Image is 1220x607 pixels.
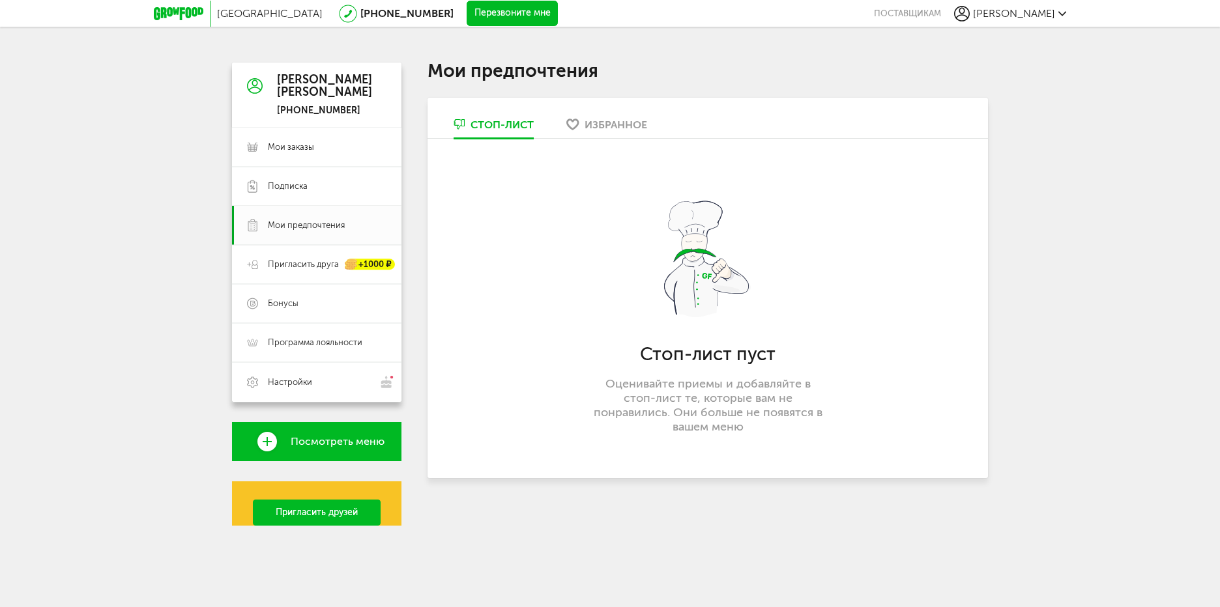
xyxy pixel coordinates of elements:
h1: Мои предпочтения [428,63,988,79]
a: Мои предпочтения [232,206,401,245]
a: Бонусы [232,284,401,323]
a: Программа лояльности [232,323,401,362]
span: Настройки [268,376,312,388]
a: Стоп-лист [447,117,540,138]
a: Пригласить друга +1000 ₽ [232,245,401,284]
a: Избранное [560,117,654,138]
div: +1000 ₽ [345,259,395,270]
h3: Стоп-лист пуст [585,343,831,365]
button: Перезвоните мне [467,1,558,27]
a: Настройки [232,362,401,402]
a: Подписка [232,167,401,206]
span: Бонусы [268,298,298,309]
span: Пригласить друга [268,259,339,270]
span: Мои заказы [268,141,314,153]
a: Пригласить друзей [253,500,381,526]
span: Программа лояльности [268,337,362,348]
span: Подписка [268,180,308,192]
span: Мои предпочтения [268,219,345,231]
span: [PERSON_NAME] [973,7,1055,20]
div: Избранное [585,119,647,131]
span: Посмотреть меню [291,436,385,447]
a: [PHONE_NUMBER] [360,7,454,20]
a: Мои заказы [232,128,401,167]
p: Оценивайте приемы и добавляйте в стоп-лист те, которые вам не понравились. Они больше не появятся... [593,376,822,434]
div: Стоп-лист [471,119,534,131]
div: [PHONE_NUMBER] [277,105,372,117]
div: [PERSON_NAME] [PERSON_NAME] [277,74,372,100]
a: Посмотреть меню [232,422,401,461]
span: [GEOGRAPHIC_DATA] [217,7,323,20]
